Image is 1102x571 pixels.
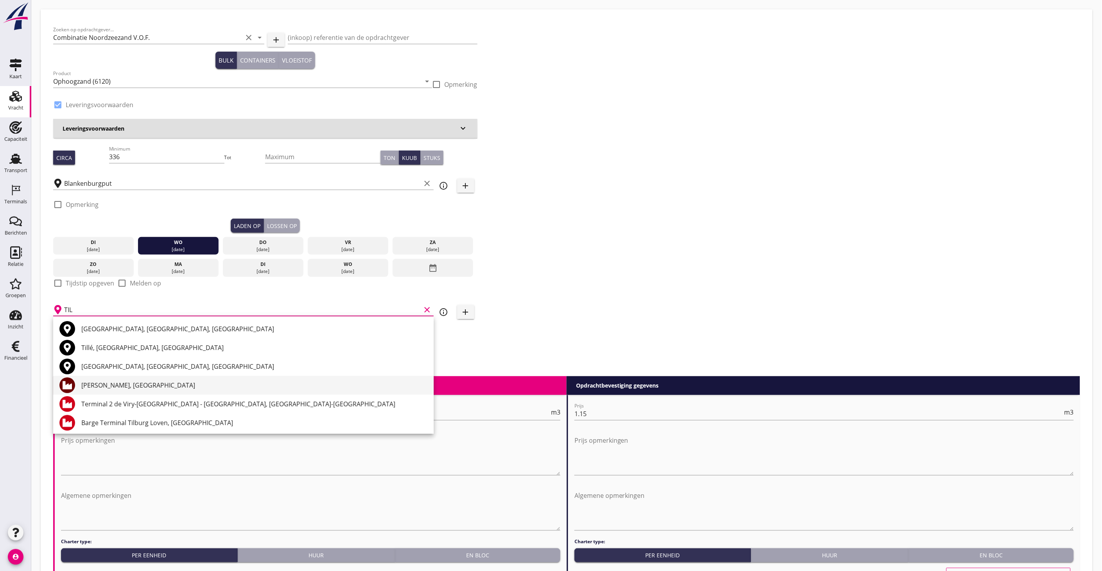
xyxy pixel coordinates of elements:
[909,548,1074,562] button: En bloc
[459,124,468,133] i: keyboard_arrow_down
[420,151,443,165] button: Stuks
[574,408,1063,420] input: Prijs
[63,124,459,133] h3: Leveringsvoorwaarden
[234,222,260,230] div: Laden op
[8,549,23,565] i: account_circle
[237,52,279,69] button: Containers
[231,219,264,233] button: Laden op
[53,31,242,44] input: Zoeken op opdrachtgever...
[66,201,99,208] label: Opmerking
[310,239,387,246] div: vr
[64,177,421,190] input: Laadplaats
[5,293,26,298] div: Groepen
[288,31,477,44] input: (inkoop) referentie van de opdrachtgever
[5,230,27,235] div: Berichten
[395,548,560,562] button: En bloc
[219,56,233,65] div: Bulk
[751,548,909,562] button: Huur
[9,74,22,79] div: Kaart
[81,399,427,409] div: Terminal 2 de Viry-[GEOGRAPHIC_DATA] - [GEOGRAPHIC_DATA], [GEOGRAPHIC_DATA]-[GEOGRAPHIC_DATA]
[215,52,237,69] button: Bulk
[574,434,1074,475] textarea: Prijs opmerkingen
[244,33,253,42] i: clear
[255,33,264,42] i: arrow_drop_down
[380,151,399,165] button: Ton
[81,418,427,427] div: Barge Terminal Tilburg Loven, [GEOGRAPHIC_DATA]
[61,548,238,562] button: Per eenheid
[395,239,472,246] div: za
[384,154,395,162] div: Ton
[240,56,275,65] div: Containers
[140,239,217,246] div: wo
[4,136,27,142] div: Capaciteit
[2,2,30,31] img: logo-small.a267ee39.svg
[265,151,380,163] input: Maximum
[53,75,421,88] input: Product
[241,551,392,559] div: Huur
[140,246,217,253] div: [DATE]
[4,168,27,173] div: Transport
[64,303,421,316] input: Losplaats
[310,246,387,253] div: [DATE]
[225,261,302,268] div: di
[282,56,312,65] div: Vloeistof
[8,324,23,329] div: Inzicht
[310,268,387,275] div: [DATE]
[140,261,217,268] div: ma
[271,35,281,45] i: add
[81,381,427,390] div: [PERSON_NAME], [GEOGRAPHIC_DATA]
[8,105,23,110] div: Vracht
[4,199,27,204] div: Terminals
[264,219,300,233] button: Lossen op
[912,551,1071,559] div: En bloc
[66,101,133,109] label: Leveringsvoorwaarden
[574,538,1074,545] h4: Charter type:
[402,154,417,162] div: Kuub
[574,548,751,562] button: Per eenheid
[55,261,132,268] div: zo
[423,179,432,188] i: clear
[66,279,114,287] label: Tijdstip opgeven
[140,268,217,275] div: [DATE]
[574,489,1074,530] textarea: Algemene opmerkingen
[754,551,905,559] div: Huur
[225,268,302,275] div: [DATE]
[56,154,72,162] div: Circa
[55,246,132,253] div: [DATE]
[109,151,224,163] input: Minimum
[461,307,470,317] i: add
[55,239,132,246] div: di
[81,324,427,334] div: [GEOGRAPHIC_DATA], [GEOGRAPHIC_DATA], [GEOGRAPHIC_DATA]
[439,307,449,317] i: info_outline
[64,551,234,559] div: Per eenheid
[81,362,427,371] div: [GEOGRAPHIC_DATA], [GEOGRAPHIC_DATA], [GEOGRAPHIC_DATA]
[81,343,427,352] div: Tillé, [GEOGRAPHIC_DATA], [GEOGRAPHIC_DATA]
[399,151,420,165] button: Kuub
[55,268,132,275] div: [DATE]
[53,151,75,165] button: Circa
[267,222,297,230] div: Lossen op
[395,246,472,253] div: [DATE]
[551,409,560,415] span: m3
[8,262,23,267] div: Relatie
[578,551,748,559] div: Per eenheid
[1064,409,1074,415] span: m3
[4,356,27,361] div: Financieel
[445,81,477,88] label: Opmerking
[225,239,302,246] div: do
[130,279,161,287] label: Melden op
[238,548,395,562] button: Huur
[310,261,387,268] div: wo
[423,77,432,86] i: arrow_drop_down
[279,52,315,69] button: Vloeistof
[423,305,432,314] i: clear
[61,538,560,545] h4: Charter type:
[439,181,449,190] i: info_outline
[428,261,438,275] i: date_range
[225,246,302,253] div: [DATE]
[461,181,470,190] i: add
[61,489,560,530] textarea: Algemene opmerkingen
[224,154,266,161] div: Tot
[61,434,560,475] textarea: Prijs opmerkingen
[398,551,557,559] div: En bloc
